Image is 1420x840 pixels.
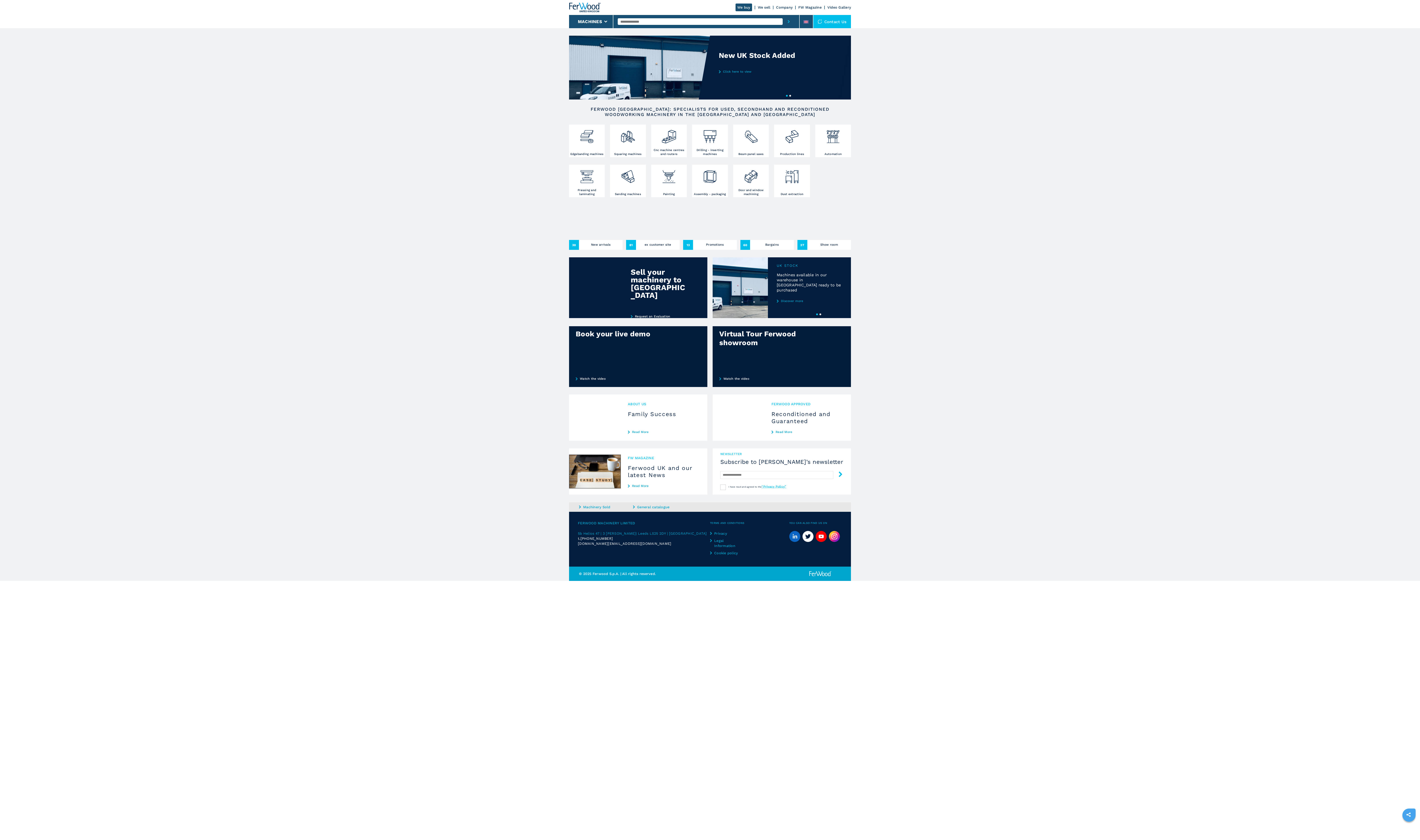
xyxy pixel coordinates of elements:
a: Painting [651,165,687,197]
a: twitter [802,531,814,542]
a: Dust extraction [774,165,810,197]
a: linkedin [789,531,800,542]
a: Read More [771,430,844,434]
a: Automation [815,125,851,157]
a: We buy [736,4,752,11]
span: Terms and Conditions [710,521,789,526]
span: newsletter [720,452,843,456]
button: submit-button [833,470,843,480]
h3: Edgebanding machines [570,152,604,156]
img: verniciatura_1.png [661,166,677,184]
span: 5b Helios 47 | 3 [PERSON_NAME] [578,531,636,536]
img: Sell your machinery to Ferwood [569,257,707,318]
h3: Automation [825,152,842,156]
span: You can also find us on [789,521,842,526]
a: Door and window machining [733,165,769,197]
h3: ex customer site [645,241,671,248]
a: Read More [628,484,700,488]
h3: Bargains [765,241,779,248]
a: sharethis [1403,809,1414,820]
img: Ferwood [808,571,832,577]
img: Promotions [683,205,737,240]
span: 81 [626,240,636,250]
h3: Show room [820,241,838,248]
div: Book your live demo [576,330,676,338]
img: foratrici_inseritrici_2.png [703,126,718,144]
img: levigatrici_2.png [620,166,636,184]
span: I have read and agreed to the [728,486,786,488]
span: [PHONE_NUMBER] [581,536,613,541]
button: 2 [789,95,791,97]
a: Watch the video [713,370,851,387]
img: Reconditioned and Guaranteed [713,394,764,441]
button: submit-button [783,15,795,28]
h3: Reconditioned and Guaranteed [771,411,844,425]
a: New arrivals30New arrivals [569,205,623,250]
a: FW Magazine [798,5,822,9]
img: squadratrici_2.png [620,126,636,144]
a: youtube [816,531,827,542]
img: New arrivals [569,205,623,240]
a: Discover more [777,299,842,303]
h3: Family Success [628,411,700,418]
a: Machinery Sold [579,505,632,510]
img: Show room [797,205,851,240]
img: Contact us [818,19,822,24]
img: Instagram [829,531,840,542]
h3: Promotions [706,241,724,248]
a: Privacy [710,531,741,536]
img: aspirazione_1.png [784,166,800,184]
span: FW MAGAZINE [628,455,700,461]
h3: Door and window machining [734,188,768,196]
a: Watch the video [569,370,707,387]
img: Family Success [569,394,621,441]
h3: Beam panel saws [738,152,764,156]
img: New UK Stock Added [569,36,710,99]
a: Click here to view [719,70,805,73]
img: Machines available in our warehouse in Leeds ready to be purchased [713,257,768,318]
button: 2 [819,313,821,315]
h3: Ferwood UK and our latest News [628,464,700,479]
span: 13 [683,240,693,250]
a: Assembly - packaging [692,165,728,197]
img: Bargains [740,205,794,240]
img: automazione.png [826,126,841,144]
a: We sell [758,5,771,9]
img: bordatrici_1.png [579,126,595,144]
span: 30 [569,240,579,250]
a: Cookie policy [710,551,741,556]
img: Ferwood UK and our latest News [569,448,621,495]
h3: New arrivals [591,241,610,248]
span: | Leeds LS25 2DY | [GEOGRAPHIC_DATA] [636,531,707,536]
button: Machines [578,19,602,24]
a: Request an Evaluation [631,315,692,318]
h3: Drilling - inserting machines [693,148,727,156]
h4: Subscribe to [PERSON_NAME]’s newsletter [720,458,843,465]
a: Beam panel saws [733,125,769,157]
div: Virtual Tour Ferwood showroom [719,330,819,347]
h3: Squaring machines [614,152,642,156]
p: © 2025 Ferwood S.p.A. | All rights reserved. [579,571,710,576]
iframe: Chat [1401,820,1417,837]
a: 5b Helios 47 | 3 [PERSON_NAME]| Leeds LS25 2DY | [GEOGRAPHIC_DATA] [578,531,710,536]
a: Video Gallery [827,5,851,9]
a: Read More [628,430,700,434]
h3: Dust extraction [781,192,804,196]
img: sezionatrici_2.png [743,126,759,144]
a: Legal Information [710,538,741,548]
h3: Painting [663,192,675,196]
a: Sanding machines [610,165,646,197]
a: Pressing and laminating [569,165,605,197]
button: 1 [786,95,788,97]
div: t. [578,536,710,541]
img: Ferwood [569,3,601,12]
a: “Privacy Policy” [762,485,786,488]
span: About us [628,402,700,407]
img: montaggio_imballaggio_2.png [703,166,718,184]
a: Show room37Show room [797,205,851,250]
div: Contact us [813,15,851,28]
a: Cnc machine centres and routers [651,125,687,157]
img: lavorazione_porte_finestre_2.png [743,166,759,184]
h3: Assembly - packaging [694,192,726,196]
a: Promotions13Promotions [683,205,737,250]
